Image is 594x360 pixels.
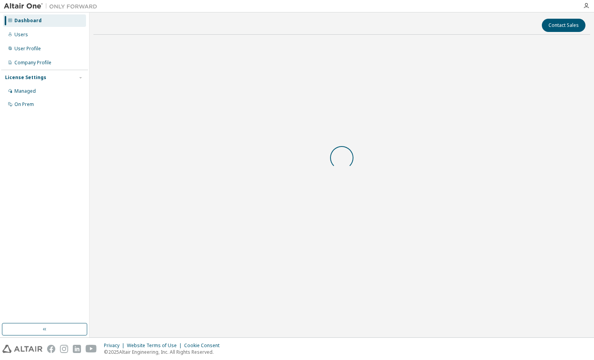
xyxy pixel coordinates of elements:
[184,342,224,349] div: Cookie Consent
[60,345,68,353] img: instagram.svg
[73,345,81,353] img: linkedin.svg
[14,18,42,24] div: Dashboard
[4,2,101,10] img: Altair One
[542,19,585,32] button: Contact Sales
[14,32,28,38] div: Users
[104,349,224,355] p: © 2025 Altair Engineering, Inc. All Rights Reserved.
[127,342,184,349] div: Website Terms of Use
[14,60,51,66] div: Company Profile
[14,88,36,94] div: Managed
[86,345,97,353] img: youtube.svg
[14,101,34,108] div: On Prem
[104,342,127,349] div: Privacy
[5,74,46,81] div: License Settings
[14,46,41,52] div: User Profile
[47,345,55,353] img: facebook.svg
[2,345,42,353] img: altair_logo.svg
